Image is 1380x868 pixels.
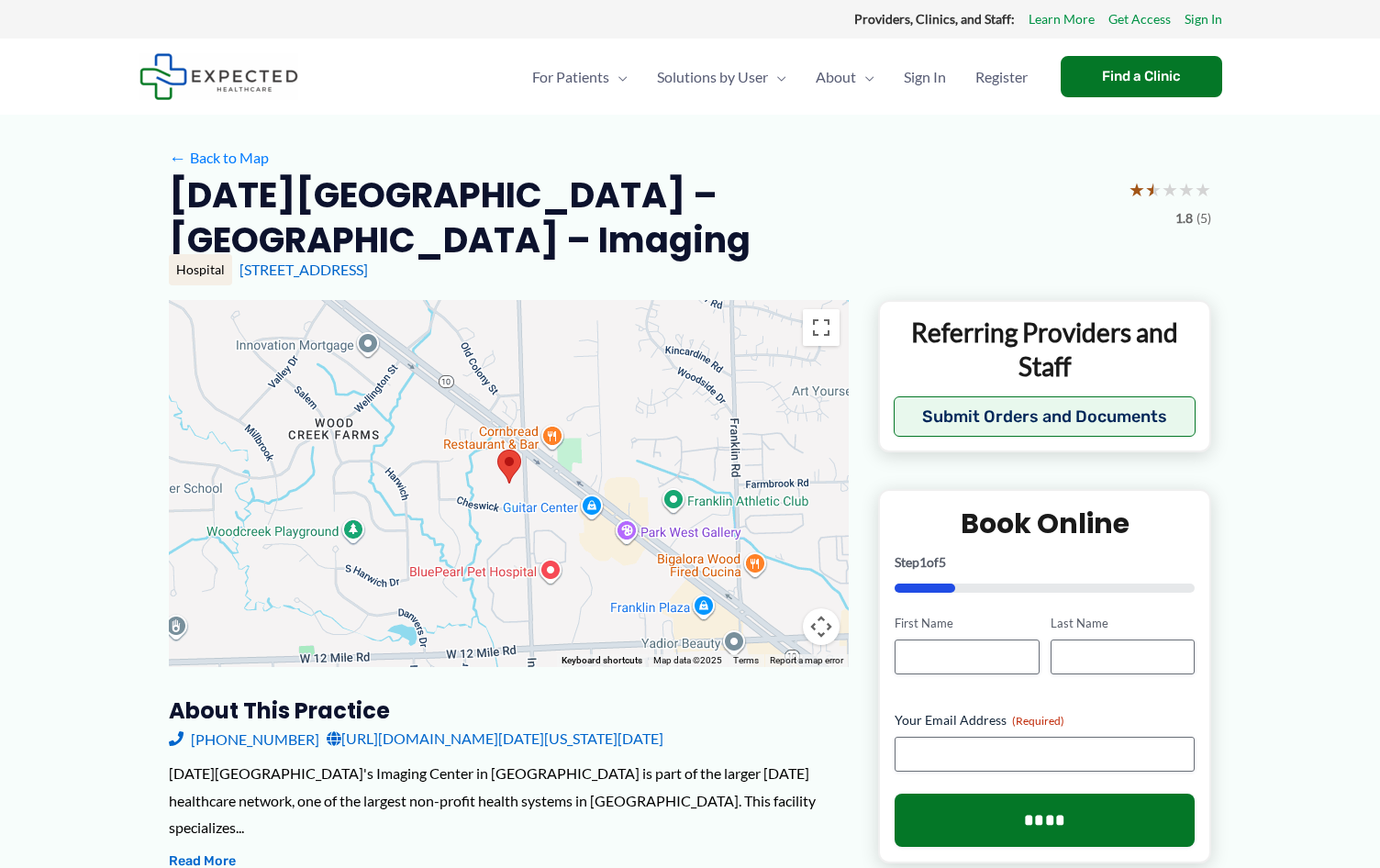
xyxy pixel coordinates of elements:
button: Toggle fullscreen view [803,309,840,346]
h3: About this practice [169,696,849,725]
span: ★ [1195,172,1211,206]
a: Terms (opens in new tab) [733,655,759,665]
a: ←Back to Map [169,144,269,172]
button: Map camera controls [803,608,840,645]
label: Last Name [1051,615,1195,632]
h2: [DATE][GEOGRAPHIC_DATA] – [GEOGRAPHIC_DATA] – Imaging [169,172,1114,263]
button: Keyboard shortcuts [562,654,642,667]
span: 1.8 [1175,206,1193,230]
span: ★ [1178,172,1195,206]
label: First Name [895,615,1039,632]
p: Referring Providers and Staff [894,316,1196,383]
a: Register [961,45,1042,109]
span: 1 [919,554,927,570]
a: Report a map error [770,655,843,665]
a: AboutMenu Toggle [801,45,889,109]
h2: Book Online [895,506,1195,541]
span: (Required) [1012,714,1064,728]
a: Get Access [1108,7,1171,31]
a: Sign In [1185,7,1222,31]
a: Open this area in Google Maps (opens a new window) [173,643,234,667]
span: ★ [1145,172,1162,206]
a: [PHONE_NUMBER] [169,725,319,752]
span: ← [169,149,186,166]
a: Learn More [1029,7,1095,31]
a: [URL][DOMAIN_NAME][DATE][US_STATE][DATE] [327,725,663,752]
nav: Primary Site Navigation [517,45,1042,109]
span: Menu Toggle [856,45,874,109]
span: Menu Toggle [609,45,628,109]
a: Solutions by UserMenu Toggle [642,45,801,109]
a: Sign In [889,45,961,109]
span: Map data ©2025 [653,655,722,665]
span: About [816,45,856,109]
span: Solutions by User [657,45,768,109]
a: [STREET_ADDRESS] [239,261,368,278]
strong: Providers, Clinics, and Staff: [854,11,1015,27]
img: Expected Healthcare Logo - side, dark font, small [139,53,298,100]
img: Google [173,643,234,667]
p: Step of [895,556,1195,569]
span: 5 [939,554,946,570]
div: [DATE][GEOGRAPHIC_DATA]'s Imaging Center in [GEOGRAPHIC_DATA] is part of the larger [DATE] health... [169,760,849,841]
span: (5) [1196,206,1211,230]
label: Your Email Address [895,711,1195,729]
span: Register [975,45,1028,109]
span: Sign In [904,45,946,109]
span: Menu Toggle [768,45,786,109]
span: For Patients [532,45,609,109]
span: ★ [1129,172,1145,206]
button: Submit Orders and Documents [894,396,1196,437]
a: For PatientsMenu Toggle [517,45,642,109]
a: Find a Clinic [1061,56,1222,97]
span: ★ [1162,172,1178,206]
div: Hospital [169,254,232,285]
